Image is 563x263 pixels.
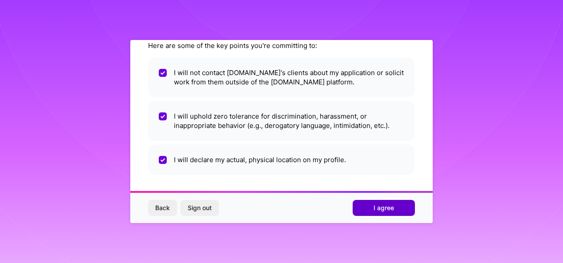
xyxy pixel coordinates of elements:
button: Back [148,200,177,216]
span: Sign out [188,203,212,212]
li: I will not contact [DOMAIN_NAME]'s clients about my application or solicit work from them outside... [148,57,415,97]
button: Sign out [181,200,219,216]
li: I will uphold zero tolerance for discrimination, harassment, or inappropriate behavior (e.g., der... [148,101,415,141]
button: I agree [353,200,415,216]
span: I agree [374,203,394,212]
li: I will declare my actual, physical location on my profile. [148,144,415,175]
span: Back [155,203,170,212]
